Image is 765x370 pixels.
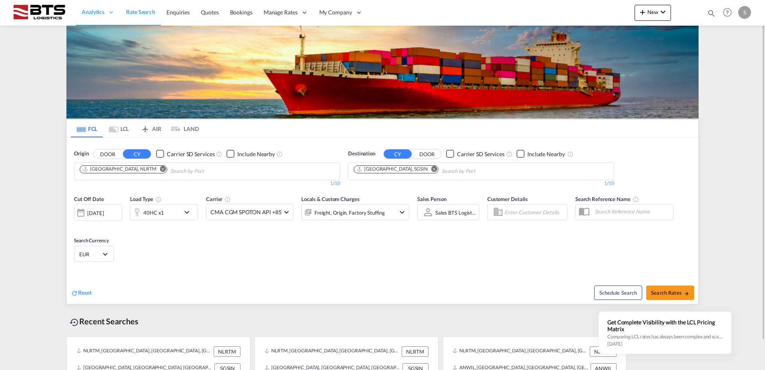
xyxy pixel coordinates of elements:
span: New [638,9,668,15]
md-tab-item: LAND [167,120,199,137]
span: Enquiries [166,9,190,16]
span: Carrier [206,196,231,202]
div: NLRTM [214,346,240,357]
div: Press delete to remove this chip. [82,166,158,173]
div: NLRTM [402,346,429,357]
md-icon: icon-arrow-right [684,291,689,296]
span: Sales Person [417,196,447,202]
div: 40HC x1icon-chevron-down [130,204,198,220]
span: Search Rates [651,290,689,296]
div: 1/10 [348,180,614,187]
span: Cut Off Date [74,196,104,202]
md-tab-item: FCL [71,120,103,137]
md-chips-wrap: Chips container. Use arrow keys to select chips. [78,163,250,178]
md-select: Sales Person: Sales BTS Logistics [435,207,477,218]
div: 1/10 [74,180,340,187]
md-icon: Unchecked: Search for CY (Container Yard) services for all selected carriers.Checked : Search for... [216,151,222,157]
span: Destination [348,150,375,158]
div: Sales BTS Logistics [435,209,478,216]
md-icon: icon-plus 400-fg [638,7,647,17]
input: Enter Customer Details [505,206,565,218]
div: S [738,6,751,19]
button: Remove [155,166,167,174]
div: [DATE] [87,209,104,217]
md-icon: icon-chevron-down [182,207,196,217]
input: Search Reference Name [591,205,673,217]
md-checkbox: Checkbox No Ink [446,150,505,158]
div: OriginDOOR CY Checkbox No InkUnchecked: Search for CY (Container Yard) services for all selected ... [67,138,698,304]
md-chips-wrap: Chips container. Use arrow keys to select chips. [352,163,521,178]
md-checkbox: Checkbox No Ink [226,150,275,158]
md-icon: Unchecked: Search for CY (Container Yard) services for all selected carriers.Checked : Search for... [506,151,513,157]
button: CY [384,149,412,159]
div: NLRTM, Rotterdam, Netherlands, Western Europe, Europe [76,346,212,357]
span: Load Type [130,196,162,202]
span: Search Reference Name [575,196,639,202]
div: Rotterdam, NLRTM [82,166,156,173]
span: Quotes [201,9,218,16]
div: NLRTM [590,346,617,357]
button: CY [123,149,151,159]
span: Rate Search [126,8,155,15]
img: LCL+%26+FCL+BACKGROUND.png [66,26,699,119]
span: Search Currency [74,237,109,243]
md-pagination-wrapper: Use the left and right arrow keys to navigate between tabs [71,120,199,137]
div: Press delete to remove this chip. [356,166,429,173]
span: Manage Rates [264,8,298,16]
md-icon: Unchecked: Ignores neighbouring ports when fetching rates.Checked : Includes neighbouring ports w... [276,151,283,157]
div: Include Nearby [237,150,275,158]
md-icon: icon-information-outline [155,196,162,203]
button: Search Ratesicon-arrow-right [646,286,694,300]
span: Bookings [230,9,252,16]
div: Singapore, SGSIN [356,166,428,173]
div: Freight Origin Factory Stuffing [314,207,385,218]
md-icon: icon-airplane [140,124,150,130]
span: Help [721,6,734,19]
md-icon: The selected Trucker/Carrierwill be displayed in the rate results If the rates are from another f... [224,196,231,203]
div: Recent Searches [66,312,142,330]
div: [DATE] [74,204,122,221]
div: Freight Origin Factory Stuffingicon-chevron-down [301,204,409,220]
input: Chips input. [170,165,246,178]
div: icon-magnify [707,9,716,21]
div: NLRTM, Rotterdam, Netherlands, Western Europe, Europe [453,346,588,357]
md-tab-item: AIR [135,120,167,137]
div: 40HC x1 [143,207,164,218]
div: icon-refreshReset [71,289,92,298]
input: Chips input. [442,165,518,178]
div: Carrier SD Services [457,150,505,158]
md-tab-item: LCL [103,120,135,137]
md-checkbox: Checkbox No Ink [517,150,565,158]
button: Remove [426,166,438,174]
div: NLRTM, Rotterdam, Netherlands, Western Europe, Europe [264,346,400,357]
div: Help [721,6,738,20]
span: Locals & Custom Charges [301,196,360,202]
span: Analytics [82,8,104,16]
md-datepicker: Select [74,220,80,231]
button: DOOR [413,149,441,159]
span: CMA CGM SPOTON API +85 [210,208,282,216]
span: Customer Details [487,196,528,202]
img: cdcc71d0be7811ed9adfbf939d2aa0e8.png [12,4,66,22]
md-select: Select Currency: € EUREuro [78,248,110,260]
span: Origin [74,150,88,158]
span: My Company [319,8,352,16]
md-icon: icon-chevron-down [658,7,668,17]
div: Carrier SD Services [167,150,214,158]
md-checkbox: Checkbox No Ink [156,150,214,158]
md-icon: icon-backup-restore [70,318,79,327]
md-icon: icon-refresh [71,290,78,297]
button: Note: By default Schedule search will only considerorigin ports, destination ports and cut off da... [594,286,642,300]
md-icon: icon-chevron-down [397,207,407,217]
span: EUR [79,251,102,258]
md-icon: Your search will be saved by the below given name [633,196,639,203]
div: Include Nearby [527,150,565,158]
button: icon-plus 400-fgNewicon-chevron-down [635,5,671,21]
md-icon: icon-magnify [707,9,716,18]
md-icon: Unchecked: Ignores neighbouring ports when fetching rates.Checked : Includes neighbouring ports w... [567,151,574,157]
button: DOOR [94,149,122,159]
span: Reset [78,289,92,296]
